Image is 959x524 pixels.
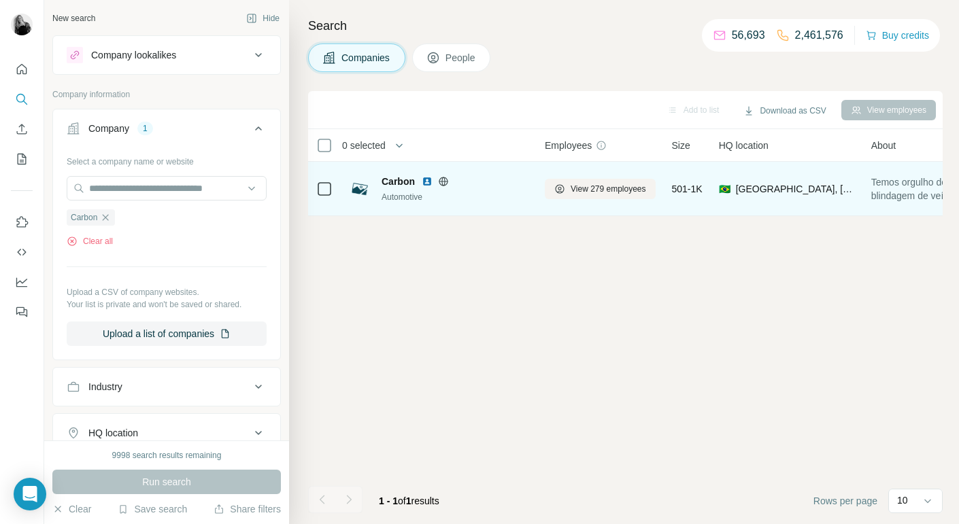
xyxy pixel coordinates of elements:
span: Carbon [71,211,97,224]
button: Save search [118,502,187,516]
p: 2,461,576 [795,27,843,43]
span: Size [672,139,690,152]
button: Share filters [214,502,281,516]
span: 501-1K [672,182,703,196]
div: 1 [137,122,153,135]
button: Industry [53,370,280,403]
div: HQ location [88,426,138,440]
span: View 279 employees [571,183,646,195]
button: View 279 employees [545,179,656,199]
button: My lists [11,147,33,171]
button: Company lookalikes [53,39,280,71]
button: Enrich CSV [11,117,33,141]
div: Open Intercom Messenger [14,478,46,510]
button: Company1 [53,112,280,150]
div: Industry [88,380,122,394]
span: About [871,139,896,152]
span: Employees [545,139,592,152]
button: Use Surfe API [11,240,33,264]
img: LinkedIn logo [422,176,433,187]
span: 0 selected [342,139,386,152]
button: Download as CSV [734,101,835,121]
button: Upload a list of companies [67,321,267,346]
span: 🇧🇷 [719,182,730,196]
button: Feedback [11,300,33,324]
button: Search [11,87,33,111]
img: Logo of Carbon [349,178,371,200]
span: People [445,51,477,65]
span: 1 - 1 [379,495,398,506]
div: Select a company name or website [67,150,267,168]
span: Carbon [382,175,415,188]
p: 10 [897,493,908,507]
span: Rows per page [813,494,877,508]
button: Hide [237,8,289,29]
img: Avatar [11,14,33,35]
div: 9998 search results remaining [112,449,222,461]
span: of [398,495,406,506]
p: Company information [52,88,281,101]
span: results [379,495,439,506]
span: HQ location [719,139,769,152]
button: Dashboard [11,270,33,294]
button: Buy credits [866,26,929,45]
button: Quick start [11,57,33,82]
span: Companies [341,51,391,65]
p: Your list is private and won't be saved or shared. [67,298,267,311]
button: Clear all [67,235,113,247]
button: Clear [52,502,91,516]
button: HQ location [53,417,280,449]
span: [GEOGRAPHIC_DATA], [GEOGRAPHIC_DATA] [736,182,855,196]
span: 1 [406,495,411,506]
div: Company lookalikes [91,48,176,62]
button: Use Surfe on LinkedIn [11,210,33,234]
div: Company [88,122,129,135]
p: 56,693 [732,27,765,43]
div: Automotive [382,191,528,203]
div: New search [52,12,95,24]
h4: Search [308,16,943,35]
p: Upload a CSV of company websites. [67,286,267,298]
